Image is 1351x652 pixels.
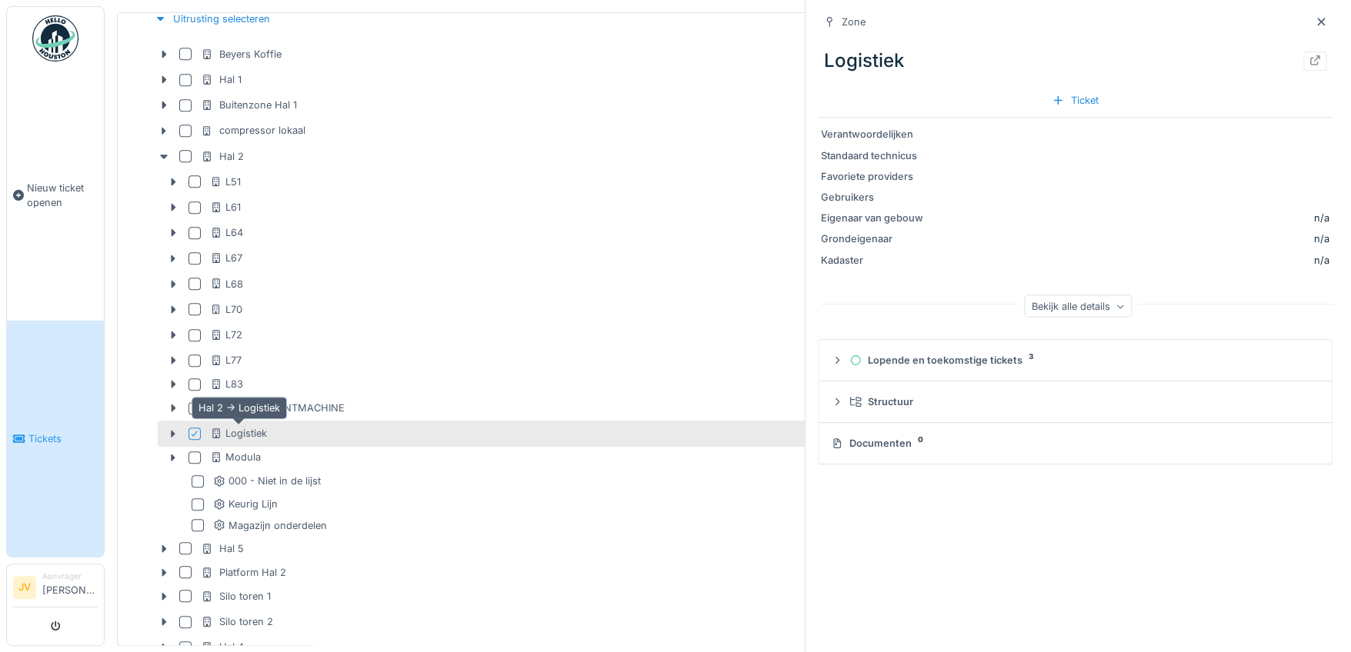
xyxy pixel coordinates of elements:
[201,589,271,604] div: Silo toren 1
[27,181,98,210] span: Nieuw ticket openen
[821,148,938,163] div: Standaard technicus
[821,253,938,268] div: Kadaster
[210,302,242,317] div: L70
[213,518,327,533] div: Magazijn onderdelen
[943,253,1329,268] div: n/a
[213,497,278,511] div: Keurig Lijn
[1024,295,1132,318] div: Bekijk alle details
[210,377,243,391] div: L83
[849,353,1313,368] div: Lopende en toekomstige tickets
[842,15,866,29] div: Zone
[13,576,36,599] li: JV
[818,41,1333,81] div: Logistiek
[825,346,1326,374] summary: Lopende en toekomstige tickets3
[831,436,1313,451] div: Documenten
[849,394,1313,409] div: Structuur
[192,397,287,419] div: Hal 2 -> Logistiek
[201,123,305,138] div: compressor lokaal
[42,570,98,604] li: [PERSON_NAME]
[210,251,242,265] div: L67
[7,70,104,321] a: Nieuw ticket openen
[210,426,267,441] div: Logistiek
[1046,90,1104,111] div: Ticket
[825,429,1326,457] summary: Documenten0
[28,431,98,446] span: Tickets
[210,175,241,189] div: L51
[825,388,1326,416] summary: Structuur
[201,614,273,629] div: Silo toren 2
[821,231,938,246] div: Grondeigenaar
[821,127,938,141] div: Verantwoordelijken
[201,565,286,580] div: Platform Hal 2
[821,211,938,225] div: Eigenaar van gebouw
[210,200,241,215] div: L61
[148,8,276,29] div: Uitrusting selecteren
[213,474,321,488] div: 000 - Niet in de lijst
[1314,211,1329,225] div: n/a
[32,15,78,62] img: Badge_color-CXgf-gQk.svg
[210,225,243,240] div: L64
[821,169,938,184] div: Favoriete providers
[210,277,243,291] div: L68
[821,190,938,205] div: Gebruikers
[42,570,98,582] div: Aanvrager
[210,328,242,342] div: L72
[201,72,242,87] div: Hal 1
[210,353,242,368] div: L77
[943,231,1329,246] div: n/a
[7,321,104,557] a: Tickets
[201,149,244,164] div: Hal 2
[201,98,297,112] div: Buitenzone Hal 1
[201,541,244,556] div: Hal 5
[201,47,282,62] div: Beyers Koffie
[13,570,98,607] a: JV Aanvrager[PERSON_NAME]
[210,450,261,464] div: Modula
